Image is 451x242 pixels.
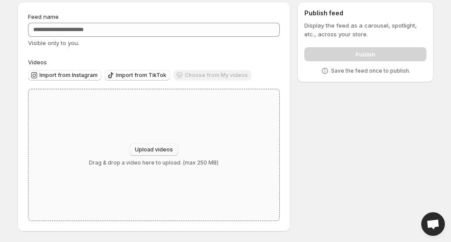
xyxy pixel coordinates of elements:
[304,21,426,39] p: Display the feed as a carousel, spotlight, etc., across your store.
[304,9,426,18] h2: Publish feed
[105,70,170,81] button: Import from TikTok
[28,39,79,46] span: Visible only to you.
[28,70,101,81] button: Import from Instagram
[130,144,178,156] button: Upload videos
[421,212,445,236] div: Open chat
[89,159,218,166] p: Drag & drop a video here to upload. (max 250 MB)
[28,59,47,66] span: Videos
[39,72,98,79] span: Import from Instagram
[135,146,173,153] span: Upload videos
[116,72,166,79] span: Import from TikTok
[331,67,410,74] p: Save the feed once to publish.
[28,13,59,20] span: Feed name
